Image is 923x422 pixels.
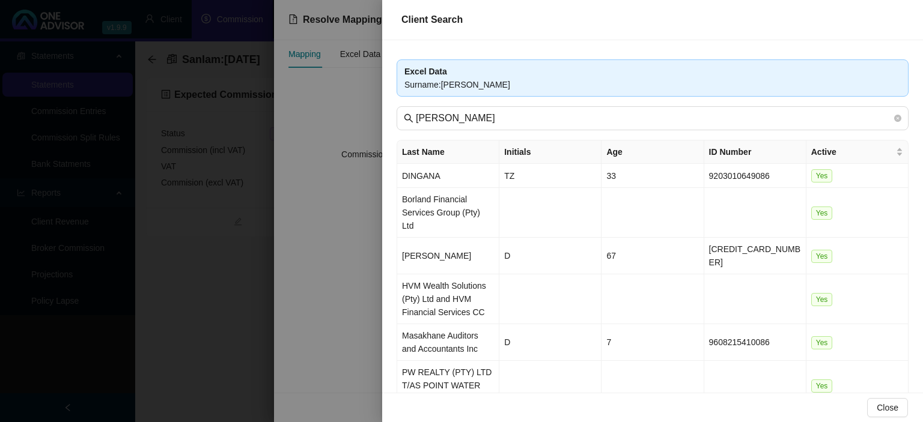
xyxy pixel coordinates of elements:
[811,169,833,182] span: Yes
[811,293,833,306] span: Yes
[397,238,499,274] td: [PERSON_NAME]
[404,78,901,91] div: Surname : [PERSON_NAME]
[811,145,894,158] span: Active
[811,336,833,349] span: Yes
[397,164,499,188] td: DINGANA
[416,111,892,125] input: Last Name
[894,113,901,124] span: close-circle
[704,238,806,274] td: [CREDIT_CARD_NUMBER]
[894,115,901,122] span: close-circle
[499,164,602,188] td: TZ
[499,140,602,164] th: Initials
[499,238,602,274] td: D
[704,140,806,164] th: ID Number
[811,206,833,220] span: Yes
[404,113,413,123] span: search
[811,379,833,393] span: Yes
[704,164,806,188] td: 9203010649086
[397,274,499,324] td: HVM Wealth Solutions (Pty) Ltd and HVM Financial Services CC
[602,140,704,164] th: Age
[499,324,602,361] td: D
[877,401,898,414] span: Close
[401,14,463,25] span: Client Search
[397,324,499,361] td: Masakhane Auditors and Accountants Inc
[867,398,908,417] button: Close
[606,337,611,347] span: 7
[397,361,499,411] td: PW REALTY (PTY) LTD T/AS POINT WATER FRONT REALTY
[606,251,616,261] span: 67
[806,140,909,164] th: Active
[397,188,499,238] td: Borland Financial Services Group (Pty) Ltd
[606,171,616,181] span: 33
[811,250,833,263] span: Yes
[704,324,806,361] td: 9608215410086
[397,140,499,164] th: Last Name
[404,67,447,76] b: Excel Data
